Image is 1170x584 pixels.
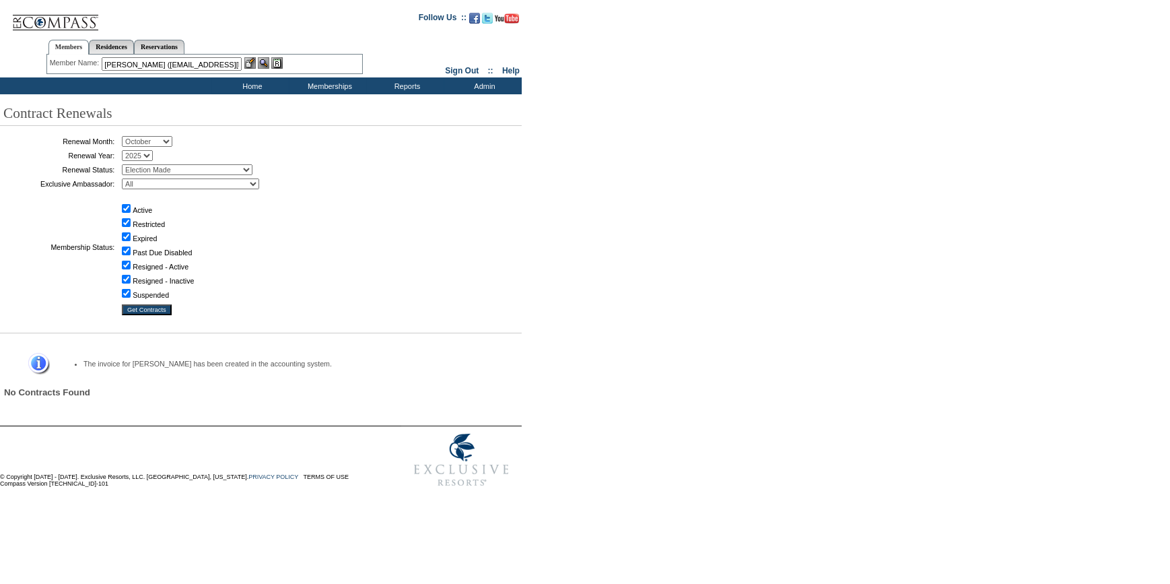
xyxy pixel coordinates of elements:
[3,179,114,189] td: Exclusive Ambassador:
[502,66,520,75] a: Help
[488,66,493,75] span: ::
[134,40,184,54] a: Reservations
[258,57,269,69] img: View
[83,360,497,368] li: The invoice for [PERSON_NAME] has been created in the accounting system.
[495,13,519,24] img: Subscribe to our YouTube Channel
[212,77,289,94] td: Home
[133,234,157,242] label: Expired
[122,304,172,315] input: Get Contracts
[4,387,90,397] span: No Contracts Found
[133,263,188,271] label: Resigned - Active
[244,57,256,69] img: b_edit.gif
[469,13,480,24] img: Become our fan on Facebook
[469,17,480,25] a: Become our fan on Facebook
[444,77,522,94] td: Admin
[133,277,194,285] label: Resigned - Inactive
[289,77,367,94] td: Memberships
[482,17,493,25] a: Follow us on Twitter
[401,426,522,494] img: Exclusive Resorts
[419,11,467,28] td: Follow Us ::
[133,291,169,299] label: Suspended
[304,474,349,480] a: TERMS OF USE
[495,17,519,25] a: Subscribe to our YouTube Channel
[50,57,102,69] div: Member Name:
[133,206,152,214] label: Active
[445,66,479,75] a: Sign Out
[3,193,114,301] td: Membership Status:
[3,164,114,175] td: Renewal Status:
[482,13,493,24] img: Follow us on Twitter
[3,136,114,147] td: Renewal Month:
[89,40,134,54] a: Residences
[133,249,192,257] label: Past Due Disabled
[48,40,90,55] a: Members
[20,353,50,375] img: Information Message
[133,220,165,228] label: Restricted
[367,77,444,94] td: Reports
[3,150,114,161] td: Renewal Year:
[248,474,298,480] a: PRIVACY POLICY
[271,57,283,69] img: Reservations
[11,3,99,31] img: Compass Home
